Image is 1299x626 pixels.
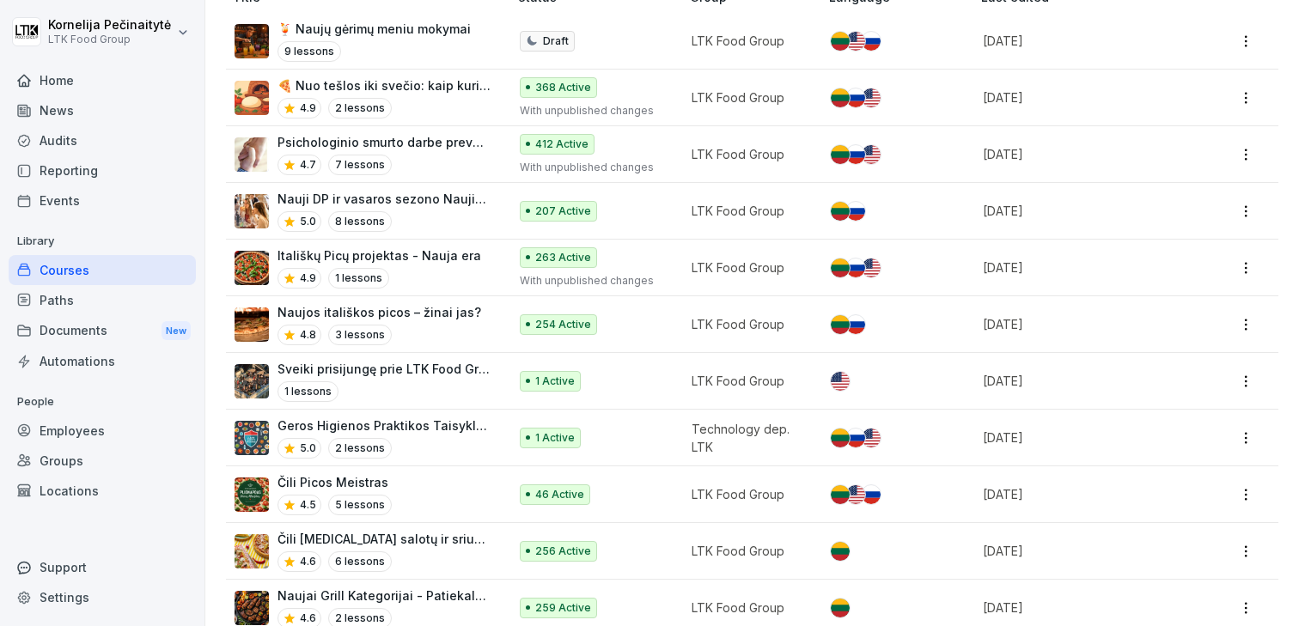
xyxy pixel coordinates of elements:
p: Draft [543,33,569,49]
p: LTK Food Group [692,145,801,163]
img: ru.svg [846,258,865,277]
p: 4.6 [300,554,316,569]
p: [DATE] [983,315,1181,333]
img: us.svg [846,32,865,51]
a: Home [9,65,196,95]
img: gkstgtivdreqost45acpow74.png [235,137,269,172]
img: u49ee7h6de0efkuueawfgupt.png [235,194,269,228]
img: us.svg [846,485,865,504]
p: People [9,388,196,416]
img: us.svg [862,258,881,277]
p: 4.8 [300,327,316,343]
img: ru.svg [846,315,865,334]
a: Automations [9,346,196,376]
img: us.svg [862,428,881,447]
div: Paths [9,285,196,315]
img: ru.svg [862,485,881,504]
a: Settings [9,582,196,612]
img: lt.svg [831,202,850,221]
div: Support [9,552,196,582]
p: 2 lessons [328,98,392,119]
p: [DATE] [983,485,1181,503]
img: eoq7vpyjqa4fe4jd0211hped.png [235,591,269,625]
p: 4.9 [300,100,316,116]
p: LTK Food Group [692,599,801,617]
a: Events [9,185,196,216]
a: Employees [9,416,196,446]
img: lt.svg [831,542,850,561]
p: [DATE] [983,542,1181,560]
img: ujama5u5446563vusf5r8ak2.png [235,24,269,58]
p: LTK Food Group [692,372,801,390]
p: 8 lessons [328,211,392,232]
img: us.svg [862,145,881,164]
img: fm2xlnd4abxcjct7hdb1279s.png [235,81,269,115]
p: LTK Food Group [692,315,801,333]
p: [DATE] [983,202,1181,220]
p: 4.7 [300,157,316,173]
p: [DATE] [983,145,1181,163]
img: ru.svg [846,145,865,164]
p: LTK Food Group [692,542,801,560]
p: LTK Food Group [692,88,801,106]
a: News [9,95,196,125]
p: [DATE] [983,428,1181,447]
p: Sveiki prisijungę prie LTK Food Group komandos! [277,360,491,378]
img: us.svg [831,372,850,391]
p: 4.6 [300,611,316,626]
p: 256 Active [535,544,591,559]
p: Naujos itališkos picos – žinai jas? [277,303,481,321]
p: Geros Higienos Praktikos Taisyklės (GHPT) Maisto Saugos Kursas [277,416,491,435]
p: 🍹 Naujų gėrimų meniu mokymai [277,20,471,38]
p: 6 lessons [328,551,392,572]
a: Courses [9,255,196,285]
p: LTK Food Group [692,485,801,503]
p: [DATE] [983,372,1181,390]
div: New [162,321,191,341]
p: Library [9,228,196,255]
img: yo7qqi3zq6jvcu476py35rt8.png [235,477,269,512]
p: 1 lessons [277,381,338,402]
p: Naujai Grill Kategorijai - Patiekalų Pristatymas ir Rekomendacijos [277,586,491,605]
img: ru.svg [862,32,881,51]
img: lt.svg [831,145,850,164]
img: ru.svg [846,202,865,221]
p: With unpublished changes [520,103,662,119]
div: Groups [9,446,196,476]
p: [DATE] [983,88,1181,106]
div: Documents [9,315,196,347]
a: DocumentsNew [9,315,196,347]
img: us.svg [862,88,881,107]
p: 9 lessons [277,41,341,62]
p: 1 Active [535,374,575,389]
img: lt.svg [831,599,850,617]
img: ji3ct7azioenbp0v93kl295p.png [235,364,269,398]
p: LTK Food Group [692,202,801,220]
p: 412 Active [535,137,589,152]
p: Technology dep. LTK [692,420,801,456]
p: LTK Food Group [692,258,801,277]
p: 🍕 Nuo tešlos iki svečio: kaip kuriame tobulą picą kasdien [277,76,491,94]
p: Čili Picos Meistras [277,473,392,491]
a: Audits [9,125,196,155]
p: [DATE] [983,258,1181,277]
p: 2 lessons [328,438,392,459]
p: 5.0 [300,214,316,229]
img: lt.svg [831,32,850,51]
p: 254 Active [535,317,591,332]
img: vnq8o9l4lxrvjwsmlxb2om7q.png [235,251,269,285]
p: With unpublished changes [520,160,662,175]
img: r6wzbpj60dgtzxj6tcfj9nqf.png [235,534,269,568]
img: ru.svg [846,88,865,107]
a: Locations [9,476,196,506]
img: j6p8nacpxa9w6vbzyquke6uf.png [235,307,269,342]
